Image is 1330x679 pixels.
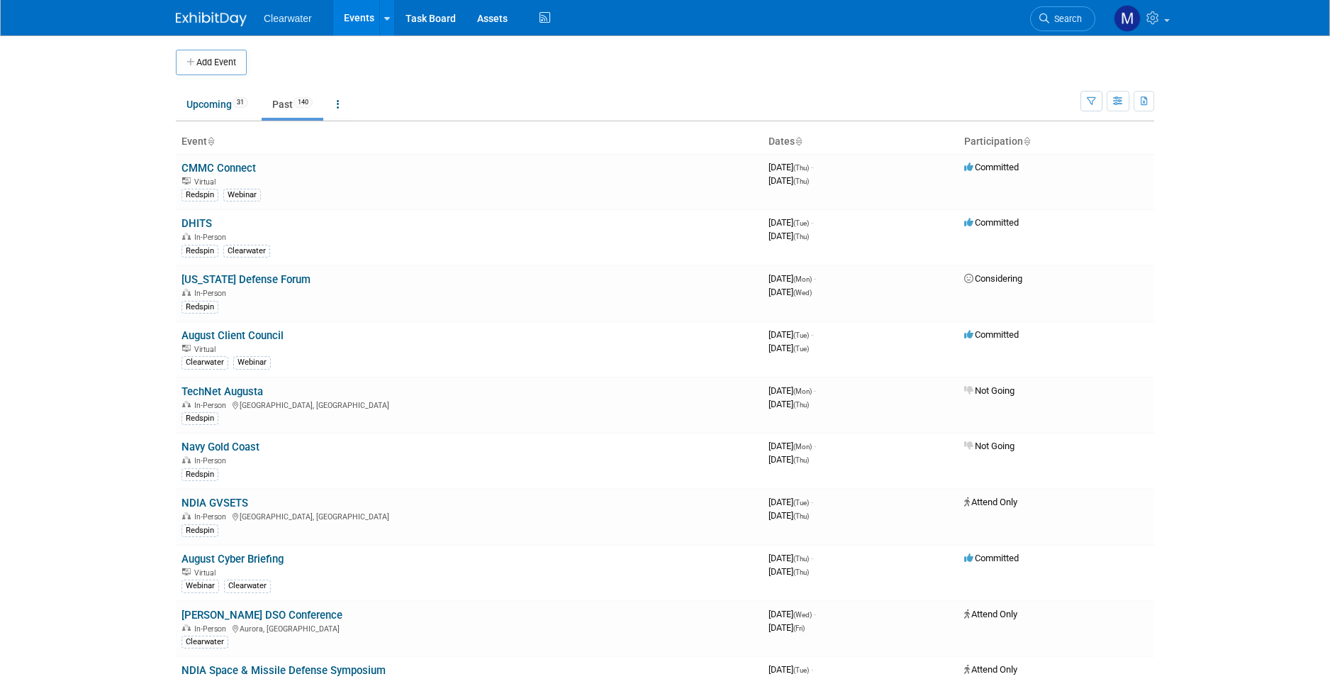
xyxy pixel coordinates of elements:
[181,356,228,369] div: Clearwater
[182,345,191,352] img: Virtual Event
[793,499,809,507] span: (Tue)
[769,441,816,451] span: [DATE]
[223,189,261,202] div: Webinar
[181,664,386,677] a: NDIA Space & Missile Defense Symposium
[181,301,218,314] div: Redspin
[964,553,1019,563] span: Committed
[793,611,812,619] span: (Wed)
[793,568,809,576] span: (Thu)
[763,130,959,154] th: Dates
[233,97,248,108] span: 31
[1114,5,1141,32] img: Monica Pastor
[182,401,191,408] img: In-Person Event
[176,50,247,75] button: Add Event
[793,177,809,185] span: (Thu)
[181,217,212,230] a: DHITS
[793,666,809,674] span: (Tue)
[964,385,1015,396] span: Not Going
[793,443,812,451] span: (Mon)
[964,664,1017,675] span: Attend Only
[769,553,813,563] span: [DATE]
[769,664,813,675] span: [DATE]
[959,130,1154,154] th: Participation
[1049,13,1082,24] span: Search
[176,12,247,26] img: ExhibitDay
[964,162,1019,172] span: Committed
[262,91,323,118] a: Past140
[207,136,214,147] a: Sort by Event Name
[769,454,809,465] span: [DATE]
[182,624,191,631] img: In-Person Event
[964,497,1017,507] span: Attend Only
[793,275,812,283] span: (Mon)
[181,273,311,286] a: [US_STATE] Defense Forum
[811,497,813,507] span: -
[769,175,809,186] span: [DATE]
[811,553,813,563] span: -
[181,497,248,509] a: NDIA GVSETS
[194,233,230,242] span: In-Person
[181,441,259,453] a: Navy Gold Coast
[814,609,816,619] span: -
[181,609,342,622] a: [PERSON_NAME] DSO Conference
[194,289,230,298] span: In-Person
[793,456,809,464] span: (Thu)
[793,387,812,395] span: (Mon)
[814,385,816,396] span: -
[181,622,757,634] div: Aurora, [GEOGRAPHIC_DATA]
[793,289,812,297] span: (Wed)
[811,329,813,340] span: -
[181,580,219,592] div: Webinar
[793,624,805,632] span: (Fri)
[194,624,230,634] span: In-Person
[194,568,220,578] span: Virtual
[194,345,220,354] span: Virtual
[964,329,1019,340] span: Committed
[294,97,313,108] span: 140
[769,343,809,353] span: [DATE]
[964,217,1019,228] span: Committed
[769,566,809,577] span: [DATE]
[194,456,230,465] span: In-Person
[769,609,816,619] span: [DATE]
[793,512,809,520] span: (Thu)
[181,412,218,425] div: Redspin
[769,510,809,521] span: [DATE]
[181,553,284,565] a: August Cyber Briefing
[181,189,218,202] div: Redspin
[181,245,218,258] div: Redspin
[176,91,259,118] a: Upcoming31
[793,164,809,172] span: (Thu)
[793,555,809,563] span: (Thu)
[769,497,813,507] span: [DATE]
[769,399,809,409] span: [DATE]
[181,162,256,175] a: CMMC Connect
[181,399,757,410] div: [GEOGRAPHIC_DATA], [GEOGRAPHIC_DATA]
[793,331,809,339] span: (Tue)
[182,233,191,240] img: In-Person Event
[769,273,816,284] span: [DATE]
[793,401,809,409] span: (Thu)
[964,273,1022,284] span: Considering
[769,329,813,340] span: [DATE]
[793,345,809,353] span: (Tue)
[769,162,813,172] span: [DATE]
[181,524,218,537] div: Redspin
[194,401,230,410] span: In-Person
[182,512,191,519] img: In-Person Event
[176,130,763,154] th: Event
[814,273,816,284] span: -
[769,231,809,241] span: [DATE]
[181,468,218,481] div: Redspin
[814,441,816,451] span: -
[182,289,191,296] img: In-Person Event
[181,510,757,521] div: [GEOGRAPHIC_DATA], [GEOGRAPHIC_DATA]
[1023,136,1030,147] a: Sort by Participation Type
[233,356,271,369] div: Webinar
[769,217,813,228] span: [DATE]
[811,162,813,172] span: -
[181,329,284,342] a: August Client Council
[811,217,813,228] span: -
[769,287,812,297] span: [DATE]
[182,456,191,463] img: In-Person Event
